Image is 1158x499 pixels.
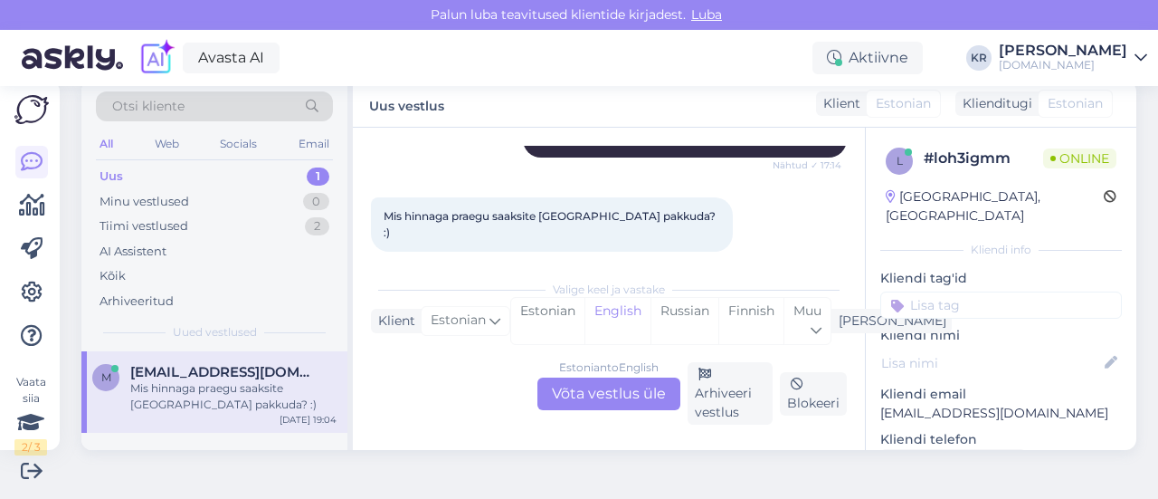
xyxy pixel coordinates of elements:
span: l [897,154,903,168]
div: Aktiivne [812,42,923,74]
div: Küsi telefoninumbrit [880,449,1026,474]
span: M [101,370,111,384]
div: Tiimi vestlused [100,217,188,235]
div: Valige keel ja vastake [371,282,847,298]
div: Web [151,132,183,156]
div: Estonian [511,298,584,344]
a: Avasta AI [183,43,280,73]
p: Kliendi telefon [880,430,1122,449]
div: Vaata siia [14,374,47,456]
div: Võta vestlus üle [537,378,680,410]
span: Muu [793,302,821,319]
div: All [96,132,117,156]
div: Finnish [718,298,783,344]
div: [DOMAIN_NAME] [999,58,1127,72]
div: 0 [303,193,329,211]
div: [PERSON_NAME] [999,43,1127,58]
span: Estonian [1048,94,1103,113]
span: Mis hinnaga praegu saaksite [GEOGRAPHIC_DATA] pakkuda? :) [384,209,718,239]
span: Otsi kliente [112,97,185,116]
div: [DATE] 19:04 [280,413,337,427]
div: Blokeeri [780,372,847,416]
span: 19:04 [376,253,444,266]
div: [GEOGRAPHIC_DATA], [GEOGRAPHIC_DATA] [886,187,1104,226]
img: Askly Logo [14,95,49,124]
img: explore-ai [138,39,176,77]
span: Nähtud ✓ 17:14 [773,158,841,172]
div: Email [295,132,333,156]
p: Kliendi email [880,385,1122,404]
a: [PERSON_NAME][DOMAIN_NAME] [999,43,1147,72]
div: Klient [371,312,415,331]
div: Socials [216,132,261,156]
div: Minu vestlused [100,193,189,211]
span: Uued vestlused [173,324,257,341]
span: Mirjam.perendi@gmail.com [130,364,318,380]
div: KR [966,45,992,71]
p: Kliendi nimi [880,326,1122,345]
span: Online [1043,149,1116,168]
div: AI Assistent [100,243,166,261]
div: Klient [816,94,860,113]
input: Lisa tag [880,292,1122,319]
div: Uus [100,168,123,186]
span: Estonian [431,311,486,331]
label: Uus vestlus [369,91,444,116]
span: Luba [686,6,727,23]
div: Russian [650,298,718,344]
div: Kõik [100,267,126,285]
p: Kliendi tag'id [880,269,1122,288]
div: Arhiveeri vestlus [688,362,773,425]
div: Arhiveeritud [100,293,174,311]
span: Estonian [876,94,931,113]
input: Lisa nimi [881,353,1101,373]
div: Estonian to English [559,360,659,376]
p: [EMAIL_ADDRESS][DOMAIN_NAME] [880,404,1122,423]
div: 2 / 3 [14,439,47,456]
div: 2 [305,217,329,235]
div: Mis hinnaga praegu saaksite [GEOGRAPHIC_DATA] pakkuda? :) [130,380,337,413]
div: 1 [307,168,329,186]
div: Kliendi info [880,242,1122,258]
div: Klienditugi [955,94,1032,113]
div: # loh3igmm [924,148,1043,169]
div: [PERSON_NAME] [831,312,946,331]
div: English [584,298,650,344]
